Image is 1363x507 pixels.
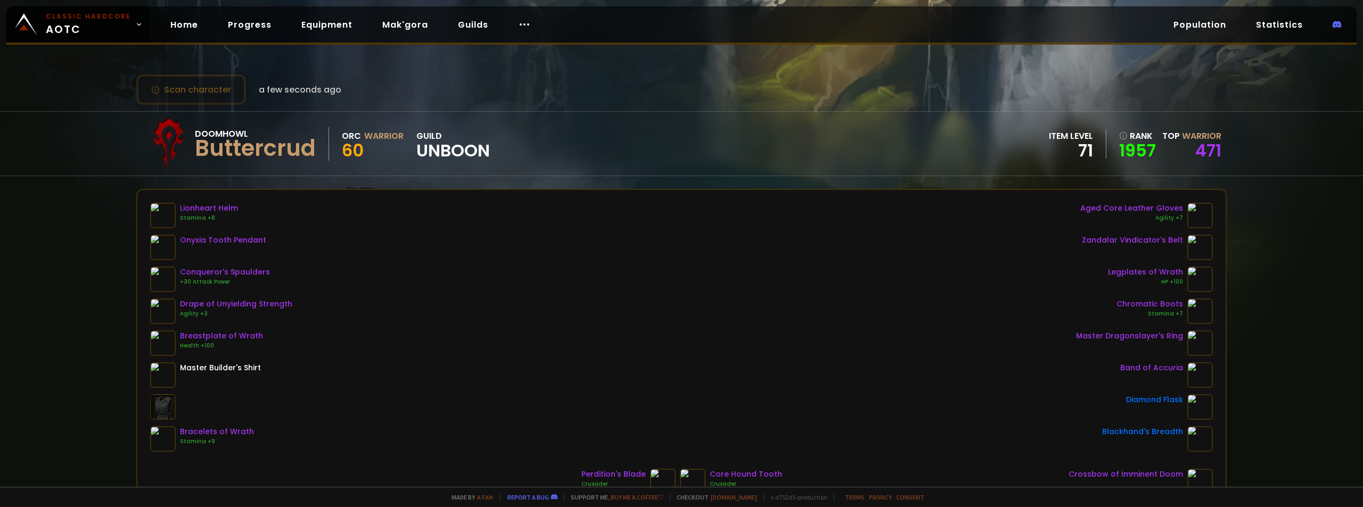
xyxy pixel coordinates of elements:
img: item-16962 [1187,267,1213,292]
img: item-18404 [150,235,176,260]
a: Buy me a coffee [611,493,663,501]
span: AOTC [46,12,131,37]
a: Privacy [869,493,892,501]
a: [DOMAIN_NAME] [711,493,757,501]
img: item-11840 [150,362,176,388]
span: Support me, [564,493,663,501]
div: Diamond Flask [1126,394,1183,405]
span: a few seconds ago [259,83,341,96]
a: Statistics [1247,14,1311,36]
img: item-19387 [1187,298,1213,324]
div: Aged Core Leather Gloves [1080,203,1183,214]
div: Buttercrud [195,140,316,156]
div: rank [1119,129,1156,143]
span: 60 [342,138,364,162]
div: Crusader [581,480,646,488]
img: item-21459 [1187,469,1213,494]
div: 71 [1049,143,1093,159]
div: Lionheart Helm [180,203,238,214]
a: Mak'gora [374,14,437,36]
div: Crossbow of Imminent Doom [1069,469,1183,480]
div: Blackhand's Breadth [1102,426,1183,437]
img: item-21330 [150,267,176,292]
a: Classic HardcoreAOTC [6,6,149,43]
a: Consent [896,493,924,501]
div: +30 Attack Power [180,278,270,286]
div: Chromatic Boots [1116,298,1183,310]
a: Guilds [449,14,497,36]
div: Bracelets of Wrath [180,426,254,437]
span: Checkout [670,493,757,501]
img: item-17063 [1187,362,1213,388]
div: Orc [342,129,361,143]
div: Stamina +8 [180,214,238,222]
img: item-13965 [1187,426,1213,452]
div: Master Builder's Shirt [180,362,261,373]
img: item-20130 [1187,394,1213,420]
div: Top [1162,129,1221,143]
img: item-16959 [150,426,176,452]
a: Home [162,14,207,36]
div: Perdition's Blade [581,469,646,480]
div: Health +100 [180,342,263,350]
a: Report a bug [507,493,549,501]
span: Made by [445,493,493,501]
div: HP +100 [1108,278,1183,286]
span: Unboon [416,143,490,159]
a: 1957 [1119,143,1156,159]
img: item-19384 [1187,330,1213,356]
img: item-18805 [680,469,705,494]
div: item level [1049,129,1093,143]
a: 471 [1195,138,1221,162]
div: Onyxia Tooth Pendant [180,235,266,246]
a: Equipment [293,14,361,36]
div: Band of Accuria [1120,362,1183,373]
a: Progress [219,14,280,36]
div: Breastplate of Wrath [180,330,263,342]
div: Drape of Unyielding Strength [180,298,292,310]
div: Doomhowl [195,127,316,140]
span: Warrior [1182,130,1221,142]
div: Zandalar Vindicator's Belt [1082,235,1183,246]
button: Scan character [136,74,246,105]
div: Crusader [710,480,782,488]
img: item-18823 [1187,203,1213,228]
div: guild [416,129,490,159]
div: Legplates of Wrath [1108,267,1183,278]
div: Agility +3 [180,310,292,318]
img: item-12640 [150,203,176,228]
a: Population [1165,14,1235,36]
div: Core Hound Tooth [710,469,782,480]
div: Master Dragonslayer's Ring [1076,330,1183,342]
div: Agility +7 [1080,214,1183,222]
div: Warrior [364,129,404,143]
div: Stamina +7 [1116,310,1183,318]
small: Classic Hardcore [46,12,131,21]
span: v. d752d5 - production [763,493,827,501]
a: a fan [477,493,493,501]
a: Terms [845,493,865,501]
img: item-19823 [1187,235,1213,260]
img: item-18816 [650,469,676,494]
img: item-21394 [150,298,176,324]
div: Conqueror's Spaulders [180,267,270,278]
img: item-16966 [150,330,176,356]
div: Stamina +9 [180,437,254,446]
